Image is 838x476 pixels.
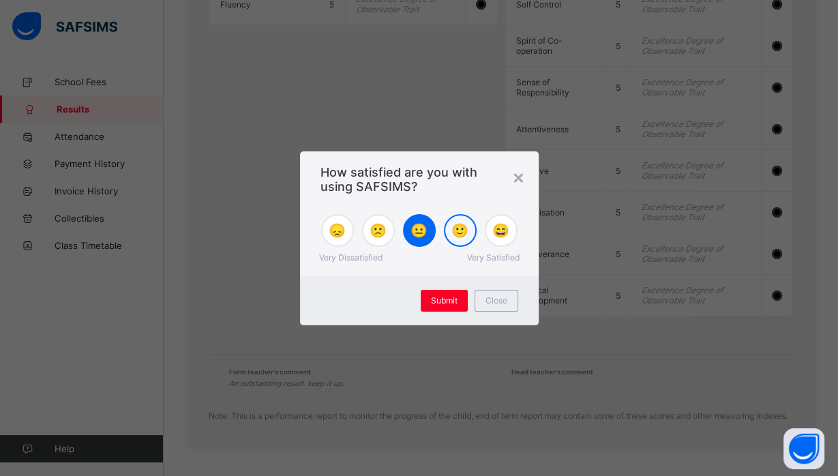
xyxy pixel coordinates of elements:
span: How satisfied are you with using SAFSIMS? [320,165,518,194]
span: 🙁 [370,222,387,239]
div: × [512,165,525,188]
span: 😞 [329,222,346,239]
span: Very Satisfied [467,252,520,263]
button: Open asap [783,428,824,469]
span: 🙂 [451,222,468,239]
span: Close [485,295,507,306]
span: Submit [431,295,458,306]
span: 😐 [410,222,428,239]
span: Very Dissatisfied [319,252,383,263]
span: 😄 [492,222,509,239]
